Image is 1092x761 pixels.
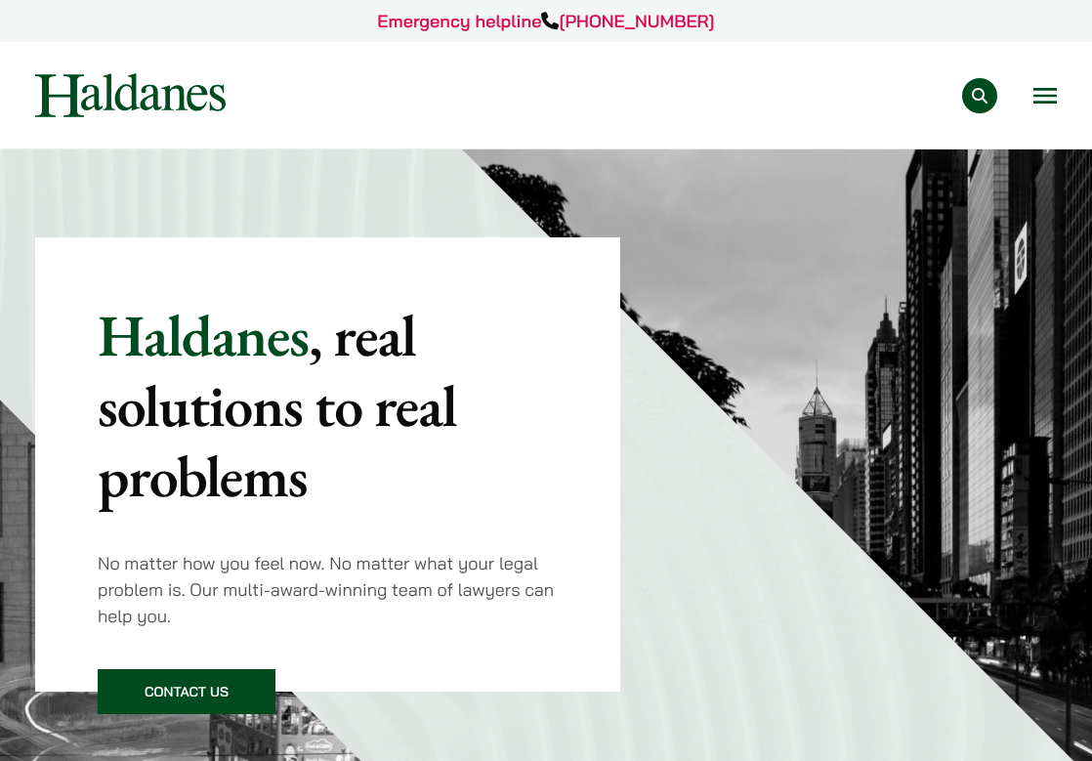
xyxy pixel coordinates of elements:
button: Search [962,78,997,113]
button: Open menu [1033,88,1057,104]
a: Contact Us [98,669,275,714]
mark: , real solutions to real problems [98,297,456,514]
p: Haldanes [98,300,558,511]
a: Emergency helpline[PHONE_NUMBER] [377,10,714,32]
p: No matter how you feel now. No matter what your legal problem is. Our multi-award-winning team of... [98,550,558,629]
img: Logo of Haldanes [35,73,226,117]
